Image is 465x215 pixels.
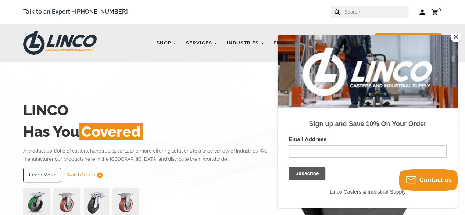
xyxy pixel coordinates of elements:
span: Talk to an Expert – [23,7,128,17]
span: Linco Casters & Industrial Supply [52,154,128,160]
a: Log in [419,8,426,16]
a: Industries [223,36,268,50]
button: Contact us [399,169,458,191]
a: 0 [431,7,442,17]
a: Shop [153,36,180,50]
a: Watch Video [67,168,103,182]
span: 0 [438,7,441,12]
a: Request for Quote [375,33,442,53]
label: Email Address [11,101,169,110]
img: subtract.png [97,172,103,178]
span: Contact us [419,176,452,183]
a: Learn More [23,168,61,182]
a: Products [270,36,312,50]
a: [PHONE_NUMBER] [75,8,128,15]
strong: Sign up and Save 10% On Your Order [31,85,149,93]
img: LINCO CASTERS & INDUSTRIAL SUPPLY [23,31,97,55]
span: Covered [79,123,143,140]
h2: Has You [23,121,273,142]
a: Services [182,36,221,50]
h2: LINCO [23,100,273,121]
input: Search [344,6,408,18]
button: Close [450,31,461,42]
p: A product portfolio of casters, handtrucks, carts, and more offering solutions to a wide variety ... [23,147,273,163]
input: Subscribe [11,132,48,145]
